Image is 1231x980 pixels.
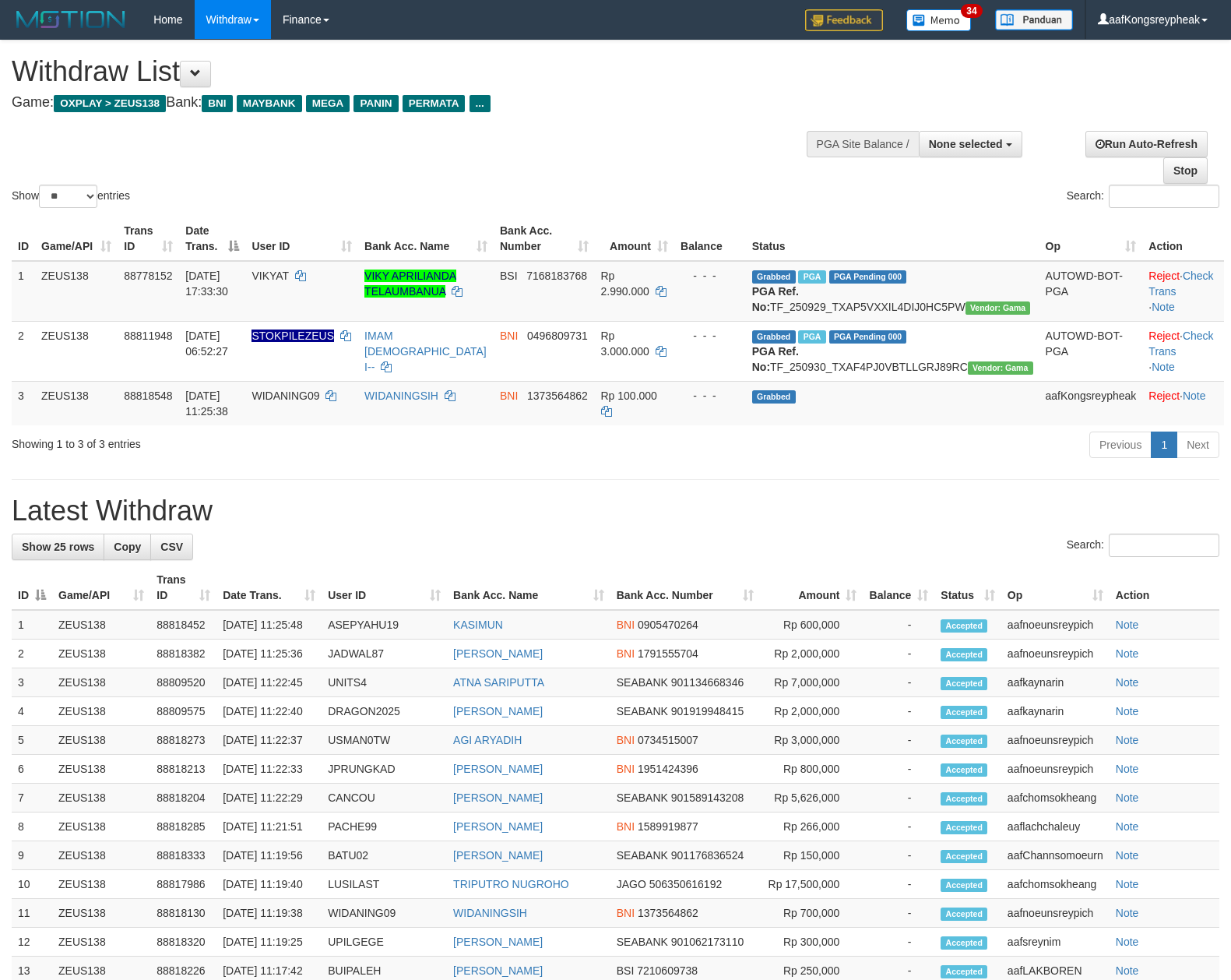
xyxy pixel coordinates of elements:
td: 11 [12,899,52,928]
a: KASIMUN [453,619,503,631]
th: Action [1110,566,1219,610]
span: CSV [160,541,183,553]
td: - [863,928,934,957]
td: Rp 150,000 [760,841,863,870]
span: BNI [617,763,635,775]
td: - [863,726,934,755]
th: Date Trans.: activate to sort column ascending [216,566,322,610]
td: [DATE] 11:19:38 [216,899,322,928]
th: Trans ID: activate to sort column ascending [150,566,216,610]
a: Note [1116,820,1139,833]
span: Copy 901062173110 to clipboard [671,936,744,948]
td: 88818320 [150,928,216,957]
td: - [863,640,934,668]
a: Note [1116,676,1139,689]
td: 6 [12,755,52,784]
td: - [863,610,934,640]
span: Copy 901176836524 to clipboard [671,849,744,862]
label: Search: [1067,185,1219,208]
span: Copy 1373564862 to clipboard [527,390,588,402]
td: aafChannsomoeurn [1001,841,1110,870]
label: Show entries [12,185,130,208]
th: Bank Acc. Number: activate to sort column ascending [494,217,595,261]
td: BATU02 [322,841,447,870]
td: 2 [12,321,35,381]
span: Copy 7168183768 to clipboard [526,270,587,282]
td: 2 [12,640,52,668]
span: VIKYAT [251,270,288,282]
span: Grabbed [752,390,796,404]
td: 8 [12,813,52,841]
td: [DATE] 11:22:33 [216,755,322,784]
span: Copy 901589143208 to clipboard [671,791,744,804]
td: 12 [12,928,52,957]
td: [DATE] 11:19:56 [216,841,322,870]
span: Grabbed [752,330,796,344]
span: [DATE] 17:33:30 [185,270,228,298]
td: [DATE] 11:25:36 [216,640,322,668]
th: Amount: activate to sort column ascending [595,217,675,261]
b: PGA Ref. No: [752,285,799,313]
td: - [863,841,934,870]
td: aafnoeunsreypich [1001,610,1110,640]
span: Accepted [941,908,987,921]
th: Game/API: activate to sort column ascending [52,566,150,610]
select: Showentries [39,185,97,208]
span: BNI [617,907,635,919]
td: [DATE] 11:22:37 [216,726,322,755]
span: Accepted [941,792,987,806]
td: ZEUS138 [35,261,118,322]
span: Rp 2.990.000 [601,270,649,298]
span: Copy 0905470264 to clipboard [638,619,698,631]
td: 88818382 [150,640,216,668]
span: BNI [500,390,518,402]
a: Stop [1163,157,1208,184]
img: Feedback.jpg [805,9,883,31]
span: Copy 0734515007 to clipboard [638,734,698,746]
td: 88818333 [150,841,216,870]
td: PACHE99 [322,813,447,841]
span: Accepted [941,821,987,834]
a: AGI ARYADIH [453,734,522,746]
a: [PERSON_NAME] [453,647,543,660]
span: BSI [500,270,518,282]
span: BSI [617,964,635,977]
button: None selected [919,131,1022,157]
span: Rp 100.000 [601,390,657,402]
th: Status [746,217,1039,261]
span: PERMATA [403,95,466,112]
td: aafkaynarin [1001,697,1110,726]
td: [DATE] 11:22:45 [216,668,322,697]
span: Marked by aafsreyleap [798,330,825,344]
a: [PERSON_NAME] [453,763,543,775]
td: ZEUS138 [52,755,150,784]
span: ... [470,95,491,112]
div: - - - [681,268,740,284]
td: aafchomsokheang [1001,784,1110,813]
a: Note [1152,361,1175,373]
a: WIDANINGSIH [364,390,438,402]
div: - - - [681,388,740,404]
td: AUTOWD-BOT-PGA [1039,321,1143,381]
td: · · [1142,321,1224,381]
span: JAGO [617,878,646,890]
label: Search: [1067,534,1219,557]
td: Rp 7,000,000 [760,668,863,697]
a: [PERSON_NAME] [453,820,543,833]
span: Accepted [941,677,987,690]
input: Search: [1109,534,1219,557]
span: Accepted [941,619,987,633]
span: 34 [961,4,982,18]
a: Check Trans [1148,270,1213,298]
span: 88818548 [124,390,172,402]
span: Copy 1951424396 to clipboard [638,763,698,775]
th: Action [1142,217,1224,261]
span: Copy 901919948415 to clipboard [671,705,744,717]
th: Balance: activate to sort column ascending [863,566,934,610]
td: UPILGEGE [322,928,447,957]
span: PGA Pending [829,330,907,344]
span: SEABANK [617,705,668,717]
a: Reject [1148,330,1180,342]
td: [DATE] 11:25:48 [216,610,322,640]
a: Note [1116,936,1139,948]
